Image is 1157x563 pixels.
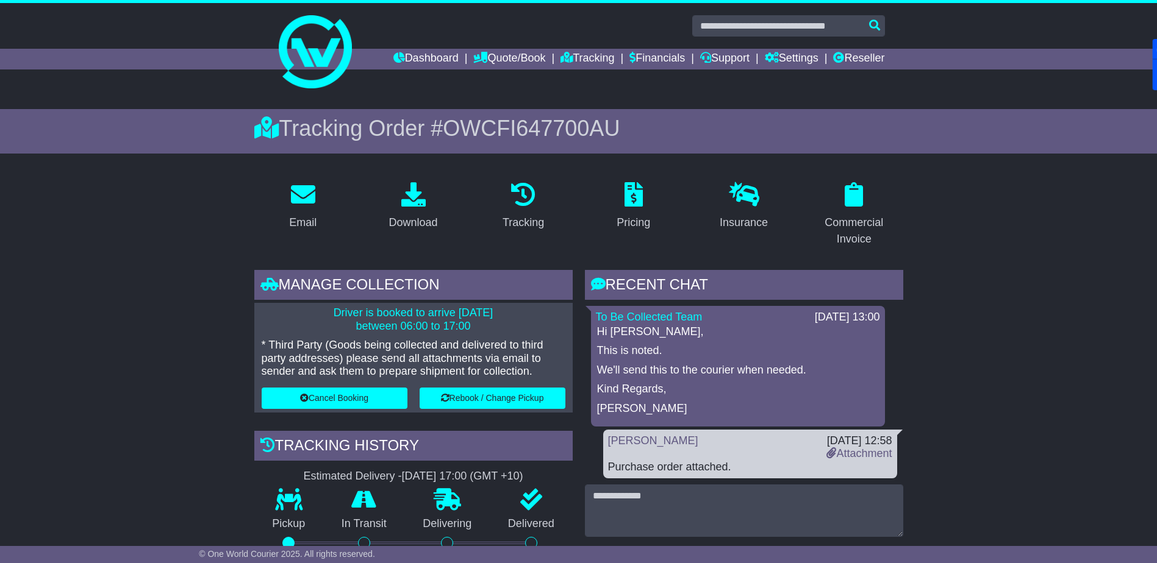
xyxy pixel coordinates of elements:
[503,214,544,231] div: Tracking
[629,49,685,69] a: Financials
[720,214,768,231] div: Insurance
[254,470,573,483] div: Estimated Delivery -
[389,214,437,231] div: Download
[597,344,879,358] p: This is noted.
[495,178,552,235] a: Tracking
[609,178,658,235] a: Pricing
[608,461,892,474] div: Purchase order attached.
[597,325,879,339] p: Hi [PERSON_NAME],
[765,49,818,69] a: Settings
[281,178,324,235] a: Email
[585,270,903,303] div: RECENT CHAT
[254,431,573,464] div: Tracking history
[815,311,880,324] div: [DATE] 13:00
[254,115,903,141] div: Tracking Order #
[473,49,545,69] a: Quote/Book
[381,178,445,235] a: Download
[443,116,620,141] span: OWCFI647700AU
[597,364,879,377] p: We'll send this to the courier when needed.
[289,214,317,231] div: Email
[700,49,750,69] a: Support
[262,306,565,333] p: Driver is booked to arrive [DATE] between 06:00 to 17:00
[833,49,884,69] a: Reseller
[254,270,573,303] div: Manage collection
[712,178,776,235] a: Insurance
[262,339,565,378] p: * Third Party (Goods being collected and delivered to third party addresses) please send all atta...
[405,517,490,531] p: Delivering
[826,447,892,459] a: Attachment
[254,517,324,531] p: Pickup
[323,517,405,531] p: In Transit
[393,49,459,69] a: Dashboard
[262,388,407,409] button: Cancel Booking
[813,214,895,247] div: Commercial Invoice
[402,470,523,483] div: [DATE] 17:00 (GMT +10)
[490,517,573,531] p: Delivered
[420,388,565,409] button: Rebook / Change Pickup
[826,434,892,448] div: [DATE] 12:58
[199,549,375,559] span: © One World Courier 2025. All rights reserved.
[596,311,703,323] a: To Be Collected Team
[617,214,650,231] div: Pricing
[608,434,698,447] a: [PERSON_NAME]
[597,402,879,416] p: [PERSON_NAME]
[597,383,879,396] p: Kind Regards,
[561,49,614,69] a: Tracking
[805,178,903,252] a: Commercial Invoice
